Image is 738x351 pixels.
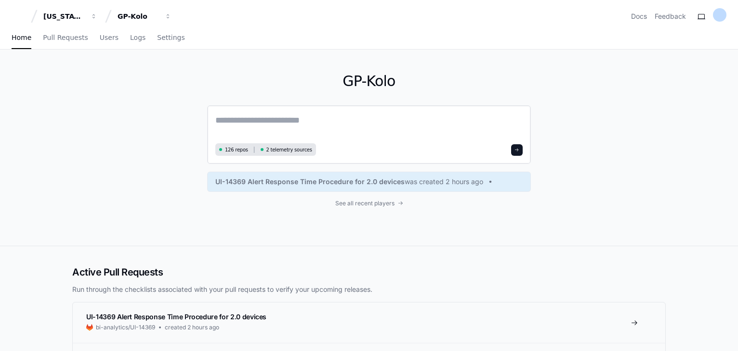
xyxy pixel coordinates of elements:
span: was created 2 hours ago [405,177,483,187]
button: Feedback [655,12,686,21]
span: See all recent players [335,200,395,207]
span: 126 repos [225,146,248,153]
span: Settings [157,35,184,40]
span: Logs [130,35,145,40]
button: GP-Kolo [114,8,175,25]
p: Run through the checklists associated with your pull requests to verify your upcoming releases. [72,285,666,294]
div: [US_STATE] Pacific [43,12,85,21]
span: bi-analytics/UI-14369 [96,324,155,331]
span: Users [100,35,119,40]
a: Logs [130,27,145,49]
button: [US_STATE] Pacific [40,8,101,25]
h2: Active Pull Requests [72,265,666,279]
span: 2 telemetry sources [266,146,312,153]
h1: GP-Kolo [207,73,531,90]
a: Pull Requests [43,27,88,49]
a: UI-14369 Alert Response Time Procedure for 2.0 devicesbi-analytics/UI-14369created 2 hours ago [73,302,665,343]
div: GP-Kolo [118,12,159,21]
span: Home [12,35,31,40]
span: Pull Requests [43,35,88,40]
a: Settings [157,27,184,49]
span: UI-14369 Alert Response Time Procedure for 2.0 devices [215,177,405,187]
a: Docs [631,12,647,21]
span: created 2 hours ago [165,324,219,331]
a: See all recent players [207,200,531,207]
a: Users [100,27,119,49]
a: Home [12,27,31,49]
a: UI-14369 Alert Response Time Procedure for 2.0 deviceswas created 2 hours ago [215,177,523,187]
span: UI-14369 Alert Response Time Procedure for 2.0 devices [86,313,266,321]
